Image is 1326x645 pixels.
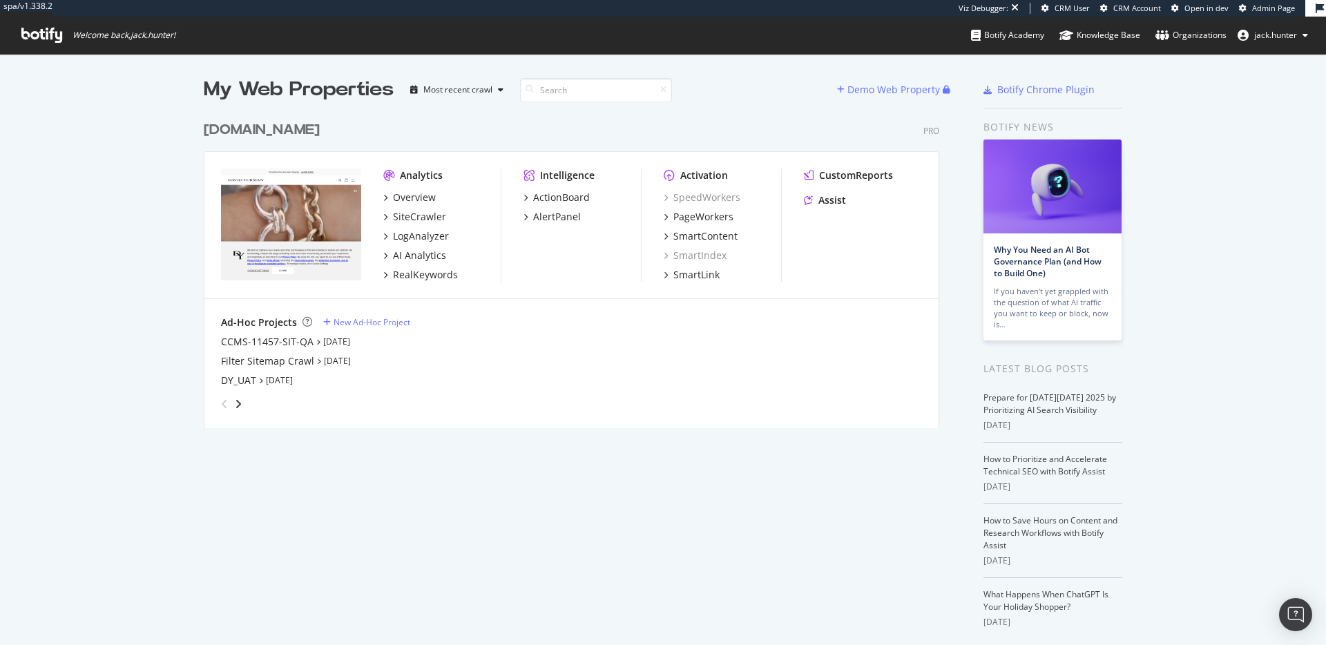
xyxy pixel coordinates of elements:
[323,316,410,328] a: New Ad-Hoc Project
[819,169,893,182] div: CustomReports
[664,229,738,243] a: SmartContent
[204,76,394,104] div: My Web Properties
[523,191,590,204] a: ActionBoard
[983,119,1122,135] div: Botify news
[1041,3,1090,14] a: CRM User
[983,392,1116,416] a: Prepare for [DATE][DATE] 2025 by Prioritizing AI Search Visibility
[204,120,320,140] div: [DOMAIN_NAME]
[1100,3,1161,14] a: CRM Account
[837,84,943,95] a: Demo Web Property
[664,268,720,282] a: SmartLink
[215,393,233,415] div: angle-left
[959,3,1008,14] div: Viz Debugger:
[983,481,1122,493] div: [DATE]
[393,268,458,282] div: RealKeywords
[221,354,314,368] a: Filter Sitemap Crawl
[1252,3,1295,13] span: Admin Page
[383,229,449,243] a: LogAnalyzer
[1184,3,1229,13] span: Open in dev
[540,169,595,182] div: Intelligence
[323,336,350,347] a: [DATE]
[673,229,738,243] div: SmartContent
[1055,3,1090,13] span: CRM User
[1171,3,1229,14] a: Open in dev
[221,374,256,387] a: DY_UAT
[523,210,581,224] a: AlertPanel
[1059,17,1140,54] a: Knowledge Base
[664,249,727,262] a: SmartIndex
[673,210,733,224] div: PageWorkers
[204,104,950,428] div: grid
[533,210,581,224] div: AlertPanel
[204,120,325,140] a: [DOMAIN_NAME]
[393,191,436,204] div: Overview
[1155,17,1227,54] a: Organizations
[233,397,243,411] div: angle-right
[847,83,940,97] div: Demo Web Property
[334,316,410,328] div: New Ad-Hoc Project
[383,268,458,282] a: RealKeywords
[393,229,449,243] div: LogAnalyzer
[221,169,361,280] img: davidyurman.com
[680,169,728,182] div: Activation
[1279,598,1312,631] div: Open Intercom Messenger
[983,588,1108,613] a: What Happens When ChatGPT Is Your Holiday Shopper?
[994,286,1111,330] div: If you haven’t yet grappled with the question of what AI traffic you want to keep or block, now is…
[221,335,314,349] a: CCMS-11457-SIT-QA
[383,210,446,224] a: SiteCrawler
[393,249,446,262] div: AI Analytics
[664,191,740,204] a: SpeedWorkers
[804,193,846,207] a: Assist
[983,83,1095,97] a: Botify Chrome Plugin
[664,210,733,224] a: PageWorkers
[983,616,1122,628] div: [DATE]
[383,191,436,204] a: Overview
[266,374,293,386] a: [DATE]
[1059,28,1140,42] div: Knowledge Base
[1155,28,1227,42] div: Organizations
[983,419,1122,432] div: [DATE]
[994,244,1102,279] a: Why You Need an AI Bot Governance Plan (and How to Build One)
[221,316,297,329] div: Ad-Hoc Projects
[983,514,1117,551] a: How to Save Hours on Content and Research Workflows with Botify Assist
[1254,29,1297,41] span: jack.hunter
[393,210,446,224] div: SiteCrawler
[983,555,1122,567] div: [DATE]
[383,249,446,262] a: AI Analytics
[971,28,1044,42] div: Botify Academy
[923,125,939,137] div: Pro
[983,139,1122,233] img: Why You Need an AI Bot Governance Plan (and How to Build One)
[405,79,509,101] button: Most recent crawl
[818,193,846,207] div: Assist
[804,169,893,182] a: CustomReports
[983,361,1122,376] div: Latest Blog Posts
[533,191,590,204] div: ActionBoard
[520,78,672,102] input: Search
[73,30,175,41] span: Welcome back, jack.hunter !
[837,79,943,101] button: Demo Web Property
[971,17,1044,54] a: Botify Academy
[400,169,443,182] div: Analytics
[1239,3,1295,14] a: Admin Page
[324,355,351,367] a: [DATE]
[983,453,1107,477] a: How to Prioritize and Accelerate Technical SEO with Botify Assist
[673,268,720,282] div: SmartLink
[1113,3,1161,13] span: CRM Account
[997,83,1095,97] div: Botify Chrome Plugin
[423,86,492,94] div: Most recent crawl
[1227,24,1319,46] button: jack.hunter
